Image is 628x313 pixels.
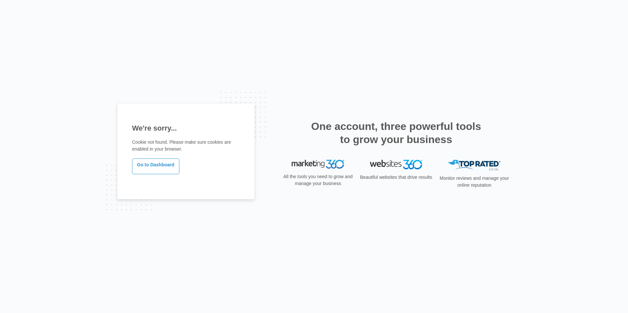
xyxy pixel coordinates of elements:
[132,123,240,134] h1: We're sorry...
[359,174,433,181] p: Beautiful websites that drive results
[132,158,179,174] a: Go to Dashboard
[309,120,483,146] h2: One account, three powerful tools to grow your business
[448,160,501,171] img: Top Rated Local
[281,173,355,187] p: All the tools you need to grow and manage your business
[292,160,344,169] img: Marketing 360
[370,160,422,169] img: Websites 360
[437,175,511,189] p: Monitor reviews and manage your online reputation
[132,139,240,153] p: Cookie not found. Please make sure cookies are enabled in your browser.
